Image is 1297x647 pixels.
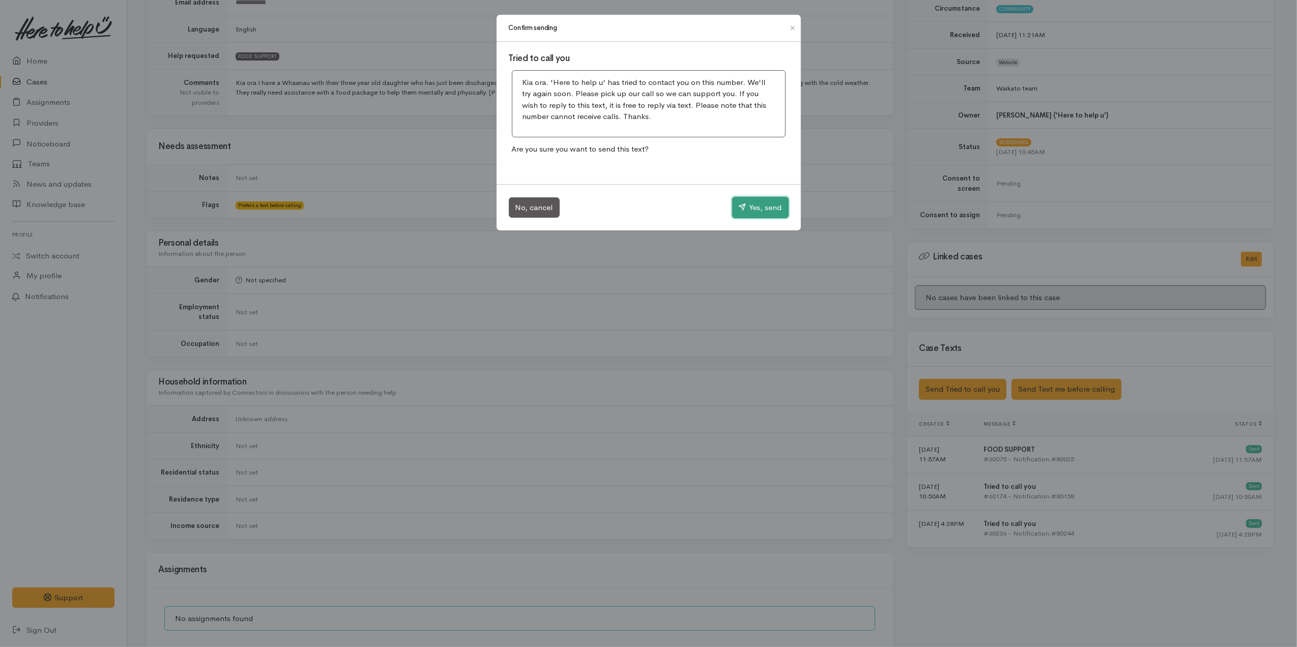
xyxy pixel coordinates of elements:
[509,197,560,218] button: No, cancel
[509,140,789,158] p: Are you sure you want to send this text?
[523,77,775,123] p: Kia ora. 'Here to help u' has tried to contact you on this number. We'll try again soon. Please p...
[509,23,557,33] h1: Confirm sending
[732,197,789,218] button: Yes, send
[785,22,801,34] button: Close
[509,54,789,64] h3: Tried to call you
